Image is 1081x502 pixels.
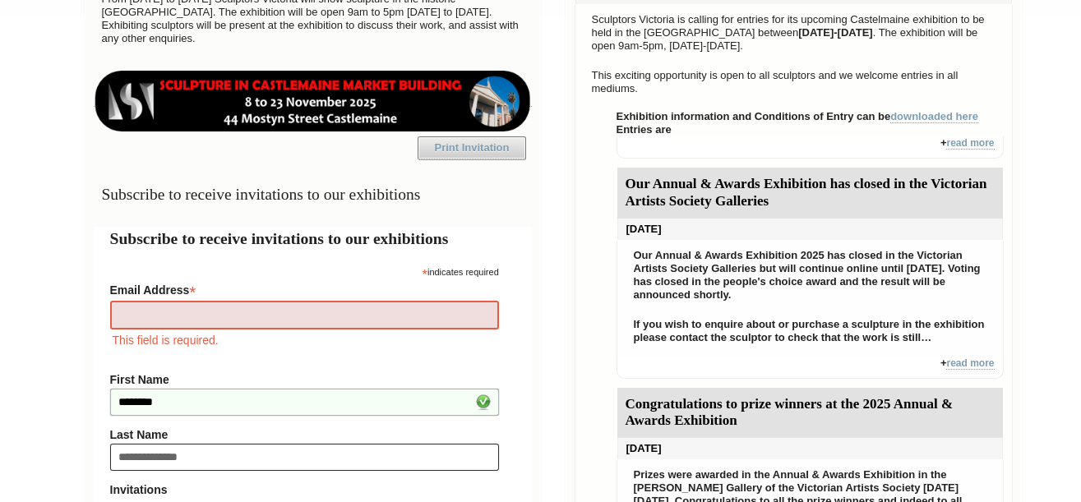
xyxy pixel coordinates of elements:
[94,178,532,210] h3: Subscribe to receive invitations to our exhibitions
[584,9,1004,57] p: Sculptors Victoria is calling for entries for its upcoming Castelmaine exhibition to be held in t...
[617,110,979,123] strong: Exhibition information and Conditions of Entry can be
[110,263,499,279] div: indicates required
[617,219,1003,240] div: [DATE]
[94,71,532,131] img: castlemaine-ldrbd25v2.png
[110,483,499,496] strong: Invitations
[617,168,1003,219] div: Our Annual & Awards Exhibition has closed in the Victorian Artists Society Galleries
[110,227,515,251] h2: Subscribe to receive invitations to our exhibitions
[946,357,994,370] a: read more
[890,110,978,123] a: downloaded here
[110,331,499,349] div: This field is required.
[617,388,1003,439] div: Congratulations to prize winners at the 2025 Annual & Awards Exhibition
[946,137,994,150] a: read more
[110,428,499,441] label: Last Name
[626,314,995,348] p: If you wish to enquire about or purchase a sculpture in the exhibition please contact the sculpto...
[110,279,499,298] label: Email Address
[584,65,1004,99] p: This exciting opportunity is open to all sculptors and we welcome entries in all mediums.
[798,26,873,39] strong: [DATE]-[DATE]
[418,136,526,159] a: Print Invitation
[617,136,1004,159] div: +
[110,373,499,386] label: First Name
[617,357,1004,379] div: +
[626,245,995,306] p: Our Annual & Awards Exhibition 2025 has closed in the Victorian Artists Society Galleries but wil...
[617,438,1003,459] div: [DATE]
